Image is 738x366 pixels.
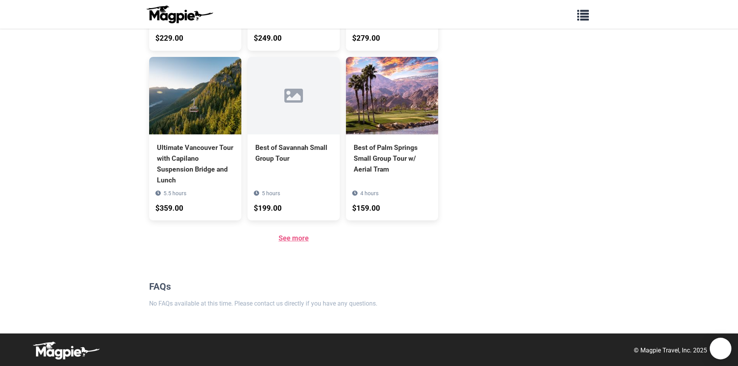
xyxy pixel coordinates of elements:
div: $249.00 [254,33,282,45]
img: Ultimate Vancouver Tour with Capilano Suspension Bridge and Lunch [149,57,241,134]
a: Best of Palm Springs Small Group Tour w/ Aerial Tram 4 hours $159.00 [346,57,438,210]
div: $199.00 [254,203,282,215]
img: Best of Palm Springs Small Group Tour w/ Aerial Tram [346,57,438,134]
div: Ultimate Vancouver Tour with Capilano Suspension Bridge and Lunch [157,142,234,186]
p: © Magpie Travel, Inc. 2025 [634,345,707,356]
span: 5 hours [262,190,280,196]
div: Best of Palm Springs Small Group Tour w/ Aerial Tram [354,142,430,175]
div: $279.00 [352,33,380,45]
span: 4 hours [360,190,378,196]
p: No FAQs available at this time. Please contact us directly if you have any questions. [149,299,439,309]
iframe: Intercom live chat discovery launcher [710,338,731,359]
div: $229.00 [155,33,183,45]
a: Ultimate Vancouver Tour with Capilano Suspension Bridge and Lunch 5.5 hours $359.00 [149,57,241,221]
div: $359.00 [155,203,183,215]
h2: FAQs [149,281,439,292]
a: See more [279,234,309,242]
iframe: Intercom live chat [712,340,730,358]
img: logo-ab69f6fb50320c5b225c76a69d11143b.png [145,5,214,24]
a: Best of Savannah Small Group Tour 5 hours $199.00 [248,57,340,199]
div: Best of Savannah Small Group Tour [255,142,332,164]
span: 5.5 hours [163,190,186,196]
div: $159.00 [352,203,380,215]
img: logo-white-d94fa1abed81b67a048b3d0f0ab5b955.png [31,341,101,360]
